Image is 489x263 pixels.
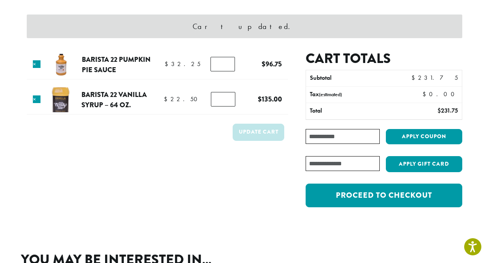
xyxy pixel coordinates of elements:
span: $ [411,74,418,82]
span: $ [262,59,266,69]
th: Subtotal [306,70,400,86]
a: Proceed to checkout [306,184,462,207]
img: Barista 22 Vanilla Syrup - 64 oz. [49,87,73,112]
button: Update cart [233,124,284,141]
span: $ [165,60,171,68]
bdi: 22.50 [164,95,201,103]
small: (estimated) [319,91,342,98]
bdi: 0.00 [423,90,458,98]
bdi: 96.75 [262,59,282,69]
bdi: 135.00 [258,94,282,104]
a: Barista 22 Pumpkin Pie Sauce [82,54,151,75]
span: $ [258,94,262,104]
th: Tax [306,87,416,103]
button: Apply Gift Card [386,156,462,172]
bdi: 231.75 [411,74,458,82]
span: $ [437,106,441,115]
h2: Cart totals [306,50,462,67]
input: Product quantity [211,92,235,106]
button: Apply coupon [386,129,462,145]
th: Total [306,103,400,119]
span: $ [423,90,429,98]
bdi: 32.25 [165,60,201,68]
a: Barista 22 Vanilla Syrup – 64 oz. [81,89,147,110]
span: $ [164,95,170,103]
a: Remove this item [33,95,40,103]
img: Barista 22 Pumpkin Pie Sauce [49,52,74,77]
div: Cart updated. [27,15,462,38]
input: Product quantity [210,57,235,71]
bdi: 231.75 [437,106,458,115]
a: Remove this item [33,60,40,68]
